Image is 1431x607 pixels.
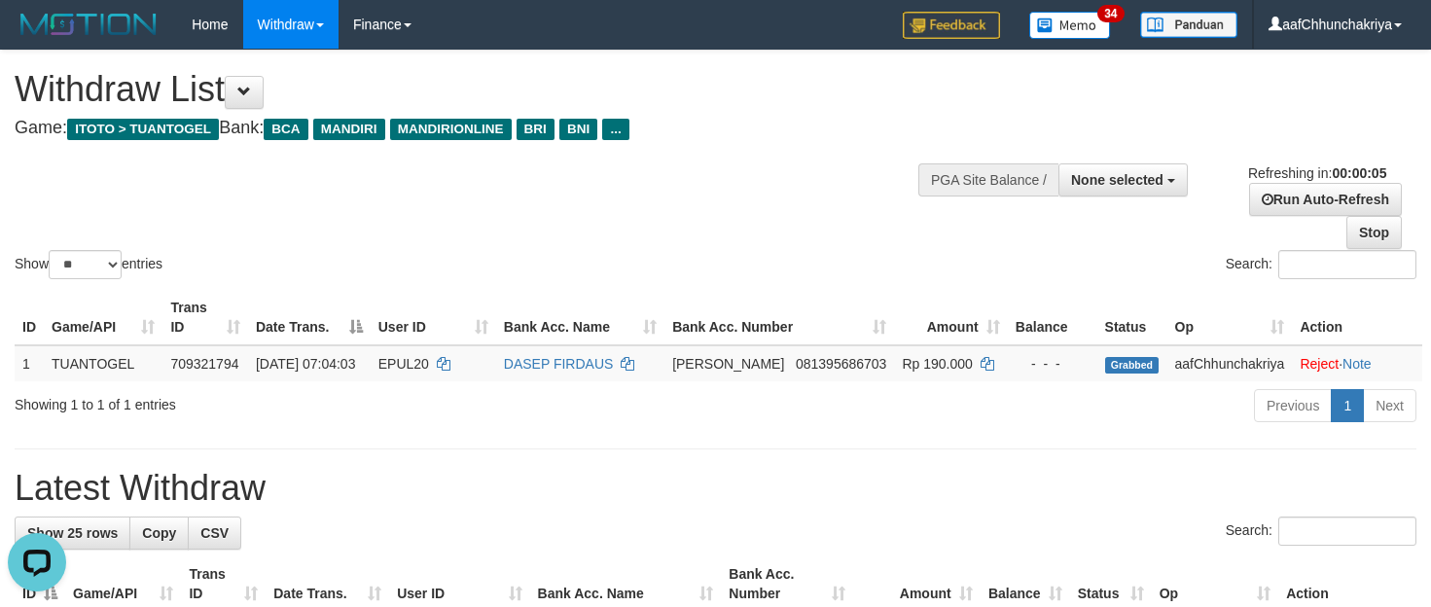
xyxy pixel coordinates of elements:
[15,290,44,345] th: ID
[903,12,1000,39] img: Feedback.jpg
[1029,12,1111,39] img: Button%20Memo.svg
[44,345,162,381] td: TUANTOGEL
[1248,165,1386,181] span: Refreshing in:
[15,10,162,39] img: MOTION_logo.png
[517,119,555,140] span: BRI
[1071,172,1163,188] span: None selected
[1292,290,1422,345] th: Action
[796,356,886,372] span: Copy 081395686703 to clipboard
[918,163,1058,196] div: PGA Site Balance /
[664,290,894,345] th: Bank Acc. Number: activate to sort column ascending
[15,250,162,279] label: Show entries
[1346,216,1402,249] a: Stop
[256,356,355,372] span: [DATE] 07:04:03
[188,517,241,550] a: CSV
[894,290,1007,345] th: Amount: activate to sort column ascending
[1105,357,1160,374] span: Grabbed
[129,517,189,550] a: Copy
[15,387,582,414] div: Showing 1 to 1 of 1 entries
[1278,517,1416,546] input: Search:
[1278,250,1416,279] input: Search:
[1058,163,1188,196] button: None selected
[371,290,496,345] th: User ID: activate to sort column ascending
[1097,290,1167,345] th: Status
[672,356,784,372] span: [PERSON_NAME]
[496,290,664,345] th: Bank Acc. Name: activate to sort column ascending
[1254,389,1332,422] a: Previous
[1249,183,1402,216] a: Run Auto-Refresh
[602,119,628,140] span: ...
[15,469,1416,508] h1: Latest Withdraw
[1097,5,1124,22] span: 34
[1226,517,1416,546] label: Search:
[1363,389,1416,422] a: Next
[8,8,66,66] button: Open LiveChat chat widget
[1016,354,1090,374] div: - - -
[44,290,162,345] th: Game/API: activate to sort column ascending
[67,119,219,140] span: ITOTO > TUANTOGEL
[1008,290,1097,345] th: Balance
[313,119,385,140] span: MANDIRI
[902,356,972,372] span: Rp 190.000
[1140,12,1237,38] img: panduan.png
[1332,165,1386,181] strong: 00:00:05
[390,119,512,140] span: MANDIRIONLINE
[264,119,307,140] span: BCA
[1167,345,1293,381] td: aafChhunchakriya
[15,517,130,550] a: Show 25 rows
[1342,356,1372,372] a: Note
[200,525,229,541] span: CSV
[248,290,371,345] th: Date Trans.: activate to sort column descending
[15,70,935,109] h1: Withdraw List
[1300,356,1339,372] a: Reject
[15,345,44,381] td: 1
[1331,389,1364,422] a: 1
[1226,250,1416,279] label: Search:
[142,525,176,541] span: Copy
[1167,290,1293,345] th: Op: activate to sort column ascending
[504,356,614,372] a: DASEP FIRDAUS
[15,119,935,138] h4: Game: Bank:
[559,119,597,140] span: BNI
[170,356,238,372] span: 709321794
[378,356,429,372] span: EPUL20
[1292,345,1422,381] td: ·
[162,290,248,345] th: Trans ID: activate to sort column ascending
[49,250,122,279] select: Showentries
